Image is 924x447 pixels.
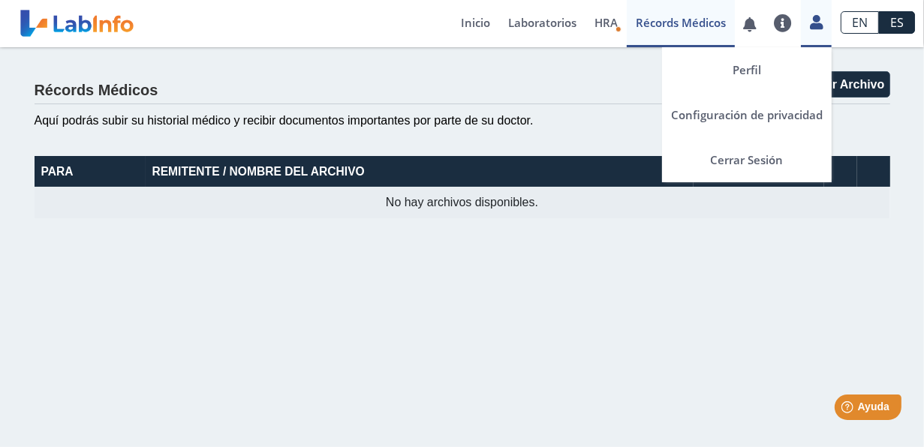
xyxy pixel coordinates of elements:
span: No hay archivos disponibles. [386,196,538,208]
iframe: Help widget launcher [790,388,907,430]
a: ES [879,11,915,34]
button: Añadir Archivo [778,71,889,97]
a: Cerrar Sesión [662,137,832,182]
span: Aquí podrás subir su historial médico y recibir documentos importantes por parte de su doctor. [35,114,534,127]
a: Perfil [662,47,832,92]
th: Remitente / Nombre del Archivo [146,156,694,187]
a: EN [841,11,879,34]
span: Añadir Archivo [799,78,884,91]
h4: Récords Médicos [35,82,158,100]
span: HRA [594,15,618,30]
a: Configuración de privacidad [662,92,832,137]
th: Para [35,156,146,187]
